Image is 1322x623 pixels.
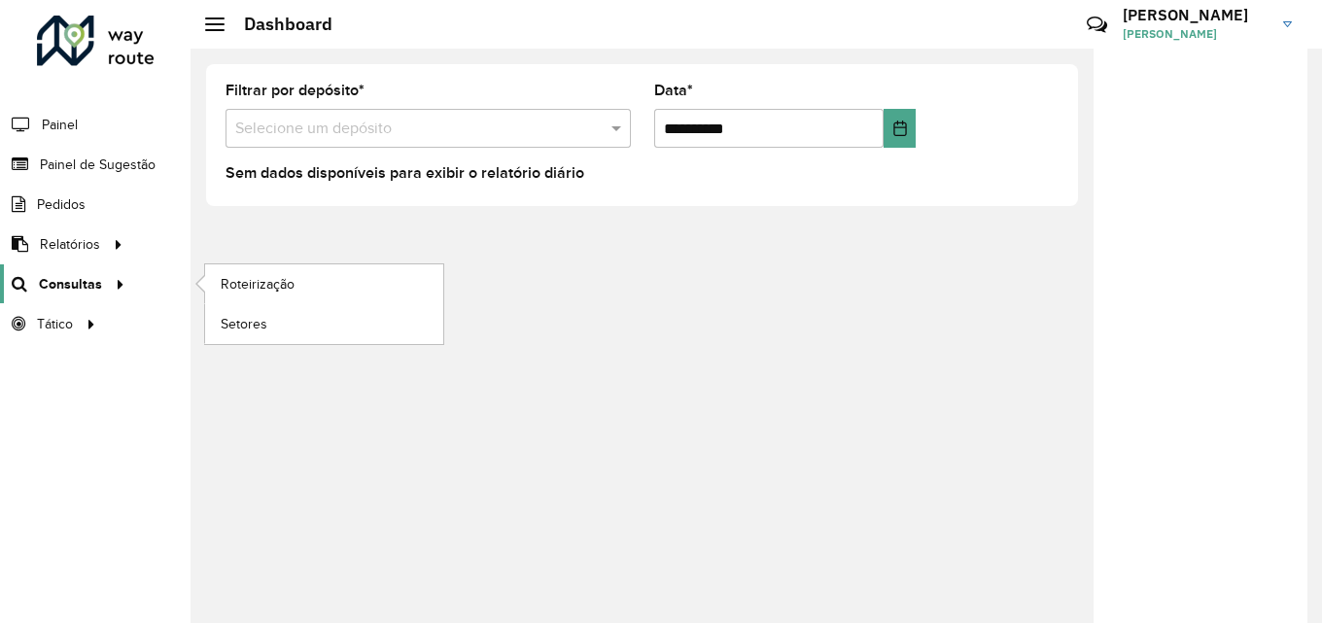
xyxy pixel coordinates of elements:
[39,274,102,294] span: Consultas
[1076,4,1118,46] a: Contato Rápido
[221,314,267,334] span: Setores
[37,314,73,334] span: Tático
[205,304,443,343] a: Setores
[37,194,86,215] span: Pedidos
[205,264,443,303] a: Roteirização
[884,109,916,148] button: Choose Date
[1123,25,1269,43] span: [PERSON_NAME]
[226,79,365,102] label: Filtrar por depósito
[40,155,156,175] span: Painel de Sugestão
[225,14,332,35] h2: Dashboard
[654,79,693,102] label: Data
[226,161,584,185] label: Sem dados disponíveis para exibir o relatório diário
[1123,6,1269,24] h3: [PERSON_NAME]
[42,115,78,135] span: Painel
[40,234,100,255] span: Relatórios
[221,274,295,294] span: Roteirização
